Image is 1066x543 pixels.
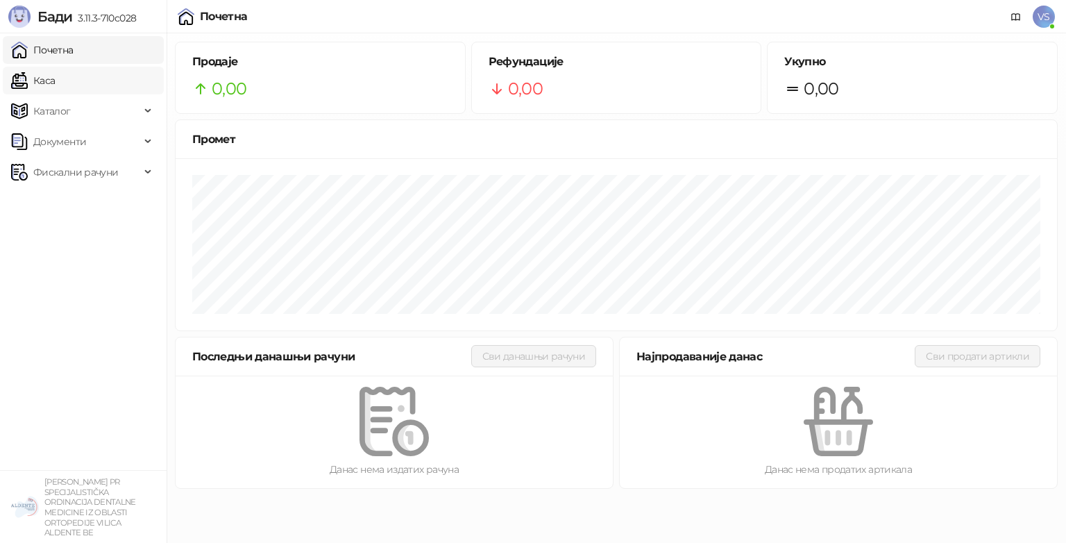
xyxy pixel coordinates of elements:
div: Данас нема продатих артикала [642,462,1035,477]
div: Почетна [200,11,248,22]
h5: Укупно [784,53,1040,70]
span: 3.11.3-710c028 [72,12,136,24]
a: Почетна [11,36,74,64]
div: Најпродаваније данас [636,348,915,365]
span: 0,00 [804,76,838,102]
span: 0,00 [508,76,543,102]
div: Данас нема издатих рачуна [198,462,591,477]
span: Бади [37,8,72,25]
div: Последњи данашњи рачуни [192,348,471,365]
img: 64x64-companyLogo-5147c2c0-45e4-4f6f-934a-c50ed2e74707.png [11,493,39,521]
a: Каса [11,67,55,94]
small: [PERSON_NAME] PR SPECIJALISTIČKA ORDINACIJA DENTALNE MEDICINE IZ OBLASTI ORTOPEDIJE VILICA ALDENT... [44,477,136,537]
img: Logo [8,6,31,28]
span: VS [1033,6,1055,28]
h5: Продаје [192,53,448,70]
h5: Рефундације [489,53,745,70]
button: Сви продати артикли [915,345,1040,367]
span: Фискални рачуни [33,158,118,186]
div: Промет [192,131,1040,148]
a: Документација [1005,6,1027,28]
button: Сви данашњи рачуни [471,345,596,367]
span: Документи [33,128,86,156]
span: Каталог [33,97,71,125]
span: 0,00 [212,76,246,102]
